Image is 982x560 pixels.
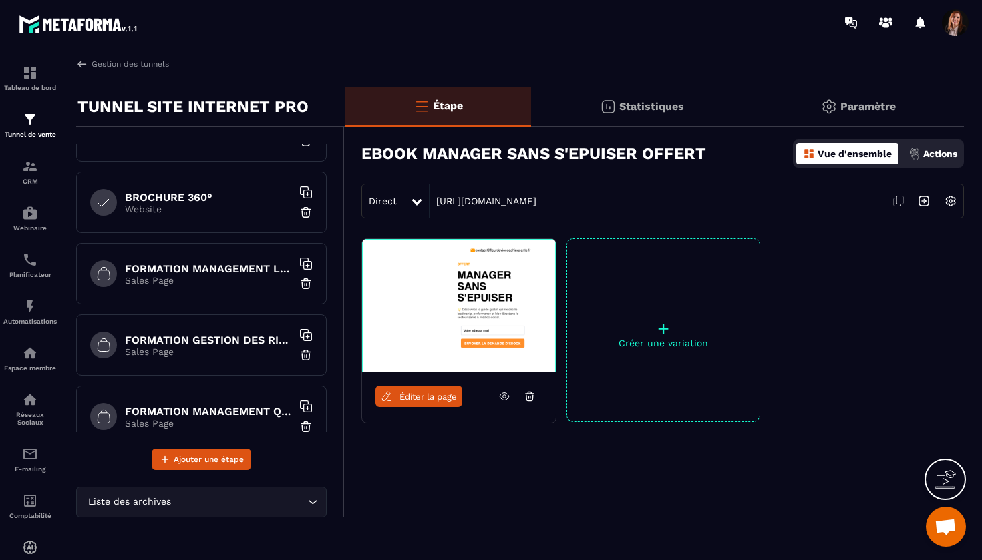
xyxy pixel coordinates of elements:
[821,99,837,115] img: setting-gr.5f69749f.svg
[369,196,397,206] span: Direct
[926,507,966,547] a: Ouvrir le chat
[923,148,957,159] p: Actions
[125,418,292,429] p: Sales Page
[3,178,57,185] p: CRM
[3,364,57,372] p: Espace membre
[3,382,57,436] a: social-networksocial-networkRéseaux Sociaux
[3,224,57,232] p: Webinaire
[3,131,57,138] p: Tunnel de vente
[299,348,313,362] img: trash
[430,196,536,206] a: [URL][DOMAIN_NAME]
[125,275,292,286] p: Sales Page
[567,319,760,338] p: +
[3,436,57,483] a: emailemailE-mailing
[362,239,556,372] img: image
[152,449,251,470] button: Ajouter une étape
[19,12,139,36] img: logo
[3,84,57,91] p: Tableau de bord
[414,98,430,114] img: bars-o.4a397970.svg
[22,392,38,408] img: social-network
[803,148,815,160] img: dashboard-orange.40269519.svg
[174,495,305,509] input: Search for option
[3,242,57,288] a: schedulerschedulerPlanificateur
[3,271,57,278] p: Planificateur
[3,512,57,519] p: Comptabilité
[938,188,963,214] img: setting-w.858f3a88.svg
[22,345,38,361] img: automations
[619,100,684,113] p: Statistiques
[174,453,244,466] span: Ajouter une étape
[911,188,937,214] img: arrow-next.bcc2205e.svg
[3,55,57,101] a: formationformationTableau de bord
[22,111,38,127] img: formation
[125,191,292,204] h6: BROCHURE 360°
[76,58,88,70] img: arrow
[22,493,38,509] img: accountant
[125,405,292,418] h6: FORMATION MANAGEMENT QUALITE ET RISQUES EN ESSMS
[399,392,457,402] span: Éditer la page
[3,148,57,195] a: formationformationCRM
[299,277,313,290] img: trash
[125,346,292,357] p: Sales Page
[909,148,921,160] img: actions.d6e523a2.png
[3,101,57,148] a: formationformationTunnel de vente
[76,58,169,70] a: Gestion des tunnels
[840,100,896,113] p: Paramètre
[125,262,292,275] h6: FORMATION MANAGEMENT LEADERSHIP
[125,204,292,214] p: Website
[22,205,38,221] img: automations
[22,446,38,462] img: email
[3,465,57,473] p: E-mailing
[22,539,38,555] img: automations
[22,65,38,81] img: formation
[22,252,38,268] img: scheduler
[77,93,309,120] p: TUNNEL SITE INTERNET PRO
[375,386,462,407] a: Éditer la page
[299,420,313,433] img: trash
[600,99,616,115] img: stats.20deebd0.svg
[818,148,892,159] p: Vue d'ensemble
[3,288,57,335] a: automationsautomationsAutomatisations
[22,298,38,314] img: automations
[3,411,57,426] p: Réseaux Sociaux
[567,338,760,348] p: Créer une variation
[433,99,463,112] p: Étape
[22,158,38,174] img: formation
[76,487,327,517] div: Search for option
[3,483,57,529] a: accountantaccountantComptabilité
[299,206,313,219] img: trash
[3,335,57,382] a: automationsautomationsEspace membre
[3,195,57,242] a: automationsautomationsWebinaire
[361,144,706,163] h3: EBOOK MANAGER SANS S'EPUISER OFFERT
[125,334,292,346] h6: FORMATION GESTION DES RISQUES EN SANTE
[85,495,174,509] span: Liste des archives
[3,318,57,325] p: Automatisations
